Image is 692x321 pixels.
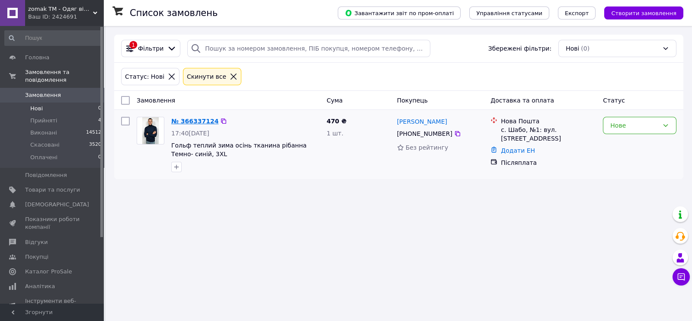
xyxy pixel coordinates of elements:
[490,97,554,104] span: Доставка та оплата
[25,201,89,209] span: [DEMOGRAPHIC_DATA]
[25,186,80,194] span: Товари та послуги
[25,297,80,313] span: Інструменти веб-майстра та SEO
[137,117,164,144] a: Фото товару
[603,97,625,104] span: Статус
[187,40,430,57] input: Пошук за номером замовлення, ПІБ покупця, номером телефону, Email, номером накладної
[338,6,461,19] button: Завантажити звіт по пром-оплаті
[327,130,343,137] span: 1 шт.
[185,72,228,81] div: Cкинути все
[25,268,72,276] span: Каталог ProSale
[327,97,343,104] span: Cума
[673,268,690,286] button: Чат з покупцем
[89,141,101,149] span: 3520
[611,10,676,16] span: Створити замовлення
[406,144,449,151] span: Без рейтингу
[130,8,218,18] h1: Список замовлень
[171,118,218,125] a: № 366337124
[86,129,101,137] span: 14512
[488,44,551,53] span: Збережені фільтри:
[501,158,596,167] div: Післяплата
[30,129,57,137] span: Виконані
[25,54,49,61] span: Головна
[25,253,48,261] span: Покупці
[397,117,447,126] a: [PERSON_NAME]
[137,97,175,104] span: Замовлення
[345,9,454,17] span: Завантажити звіт по пром-оплаті
[604,6,683,19] button: Створити замовлення
[596,9,683,16] a: Створити замовлення
[581,45,589,52] span: (0)
[28,13,104,21] div: Ваш ID: 2424691
[98,117,101,125] span: 4
[476,10,542,16] span: Управління статусами
[30,105,43,112] span: Нові
[171,130,209,137] span: 17:40[DATE]
[610,121,659,130] div: Нове
[566,44,579,53] span: Нові
[25,238,48,246] span: Відгуки
[30,154,58,161] span: Оплачені
[558,6,596,19] button: Експорт
[469,6,549,19] button: Управління статусами
[25,171,67,179] span: Повідомлення
[142,117,159,144] img: Фото товару
[98,154,101,161] span: 0
[28,5,93,13] span: zomak ТМ - Одяг від виробника
[25,68,104,84] span: Замовлення та повідомлення
[4,30,102,46] input: Пошук
[30,141,60,149] span: Скасовані
[30,117,57,125] span: Прийняті
[397,97,428,104] span: Покупець
[25,282,55,290] span: Аналітика
[123,72,166,81] div: Статус: Нові
[25,91,61,99] span: Замовлення
[565,10,589,16] span: Експорт
[138,44,163,53] span: Фільтри
[171,142,307,157] a: Гольф теплий зима осінь тканина рібанна Темно- синій, 3XL
[501,125,596,143] div: с. Шабо, №1: вул. [STREET_ADDRESS]
[501,117,596,125] div: Нова Пошта
[397,130,452,137] span: [PHONE_NUMBER]
[501,147,535,154] a: Додати ЕН
[327,118,346,125] span: 470 ₴
[25,215,80,231] span: Показники роботи компанії
[98,105,101,112] span: 0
